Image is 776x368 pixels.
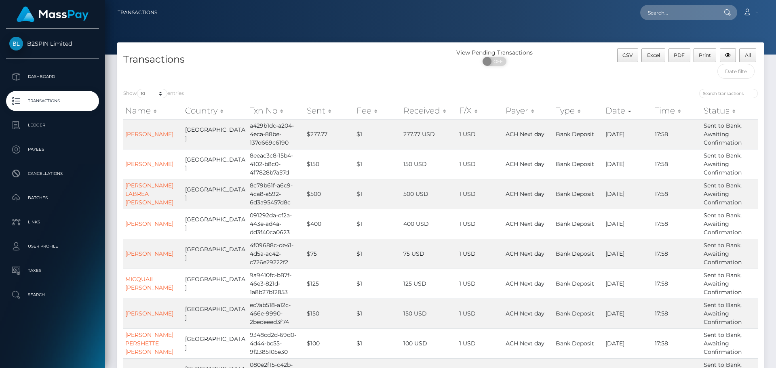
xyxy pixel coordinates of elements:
[506,220,544,227] span: ACH Next day
[183,209,248,239] td: [GEOGRAPHIC_DATA]
[6,91,99,111] a: Transactions
[305,299,354,328] td: $150
[694,48,717,62] button: Print
[653,149,702,179] td: 17:58
[702,299,758,328] td: Sent to Bank, Awaiting Confirmation
[702,179,758,209] td: Sent to Bank, Awaiting Confirmation
[125,310,173,317] a: [PERSON_NAME]
[668,48,690,62] button: PDF
[554,328,604,358] td: Bank Deposit
[9,265,96,277] p: Taxes
[702,119,758,149] td: Sent to Bank, Awaiting Confirmation
[6,115,99,135] a: Ledger
[248,119,305,149] td: a429b1dc-a204-4eca-88be-137d669c6190
[739,48,756,62] button: All
[183,299,248,328] td: [GEOGRAPHIC_DATA]
[457,209,504,239] td: 1 USD
[401,119,457,149] td: 277.77 USD
[354,239,402,269] td: $1
[248,149,305,179] td: 8eeac3c8-15b4-4102-b8c0-4f7828b7a57d
[9,289,96,301] p: Search
[702,103,758,119] th: Status: activate to sort column ascending
[183,119,248,149] td: [GEOGRAPHIC_DATA]
[603,103,652,119] th: Date: activate to sort column ascending
[554,119,604,149] td: Bank Deposit
[305,149,354,179] td: $150
[9,192,96,204] p: Batches
[653,209,702,239] td: 17:58
[603,328,652,358] td: [DATE]
[9,37,23,50] img: B2SPIN Limited
[248,239,305,269] td: 4f09688c-de41-4d5a-ac42-c726e29222f2
[305,239,354,269] td: $75
[6,212,99,232] a: Links
[457,119,504,149] td: 1 USD
[702,149,758,179] td: Sent to Bank, Awaiting Confirmation
[401,269,457,299] td: 125 USD
[248,328,305,358] td: 9348cd2d-69d0-4d44-bc55-9f2385105e30
[603,179,652,209] td: [DATE]
[6,188,99,208] a: Batches
[125,331,173,355] a: [PERSON_NAME] PERSHETTE [PERSON_NAME]
[554,179,604,209] td: Bank Deposit
[401,103,457,119] th: Received: activate to sort column ascending
[745,52,751,58] span: All
[457,299,504,328] td: 1 USD
[183,269,248,299] td: [GEOGRAPHIC_DATA]
[457,179,504,209] td: 1 USD
[354,119,402,149] td: $1
[9,240,96,252] p: User Profile
[622,52,633,58] span: CSV
[653,239,702,269] td: 17:58
[118,4,157,21] a: Transactions
[699,89,758,98] input: Search transactions
[6,236,99,257] a: User Profile
[354,328,402,358] td: $1
[354,149,402,179] td: $1
[248,209,305,239] td: 091292da-cf2a-443e-ad4a-dd3f40ca0623
[183,149,248,179] td: [GEOGRAPHIC_DATA]
[354,209,402,239] td: $1
[653,328,702,358] td: 17:58
[554,209,604,239] td: Bank Deposit
[457,269,504,299] td: 1 USD
[9,216,96,228] p: Links
[401,239,457,269] td: 75 USD
[401,179,457,209] td: 500 USD
[183,179,248,209] td: [GEOGRAPHIC_DATA]
[305,179,354,209] td: $500
[183,103,248,119] th: Country: activate to sort column ascending
[183,239,248,269] td: [GEOGRAPHIC_DATA]
[506,130,544,138] span: ACH Next day
[248,179,305,209] td: 8c79b61f-a6c9-4ca8-a592-6d3a95457d8c
[457,103,504,119] th: F/X: activate to sort column ascending
[248,269,305,299] td: 9a9410fc-b87f-46e3-821d-1a8b27b12853
[9,168,96,180] p: Cancellations
[354,299,402,328] td: $1
[401,149,457,179] td: 150 USD
[653,103,702,119] th: Time: activate to sort column ascending
[720,48,736,62] button: Column visibility
[506,340,544,347] span: ACH Next day
[603,239,652,269] td: [DATE]
[248,103,305,119] th: Txn No: activate to sort column ascending
[9,119,96,131] p: Ledger
[717,64,755,79] input: Date filter
[183,328,248,358] td: [GEOGRAPHIC_DATA]
[504,103,554,119] th: Payer: activate to sort column ascending
[506,280,544,287] span: ACH Next day
[617,48,639,62] button: CSV
[6,164,99,184] a: Cancellations
[9,71,96,83] p: Dashboard
[603,119,652,149] td: [DATE]
[653,269,702,299] td: 17:58
[603,299,652,328] td: [DATE]
[674,52,685,58] span: PDF
[354,103,402,119] th: Fee: activate to sort column ascending
[248,299,305,328] td: ec7ab518-a12c-466e-9990-2bedeeed3f74
[125,160,173,168] a: [PERSON_NAME]
[401,328,457,358] td: 100 USD
[6,67,99,87] a: Dashboard
[457,239,504,269] td: 1 USD
[702,239,758,269] td: Sent to Bank, Awaiting Confirmation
